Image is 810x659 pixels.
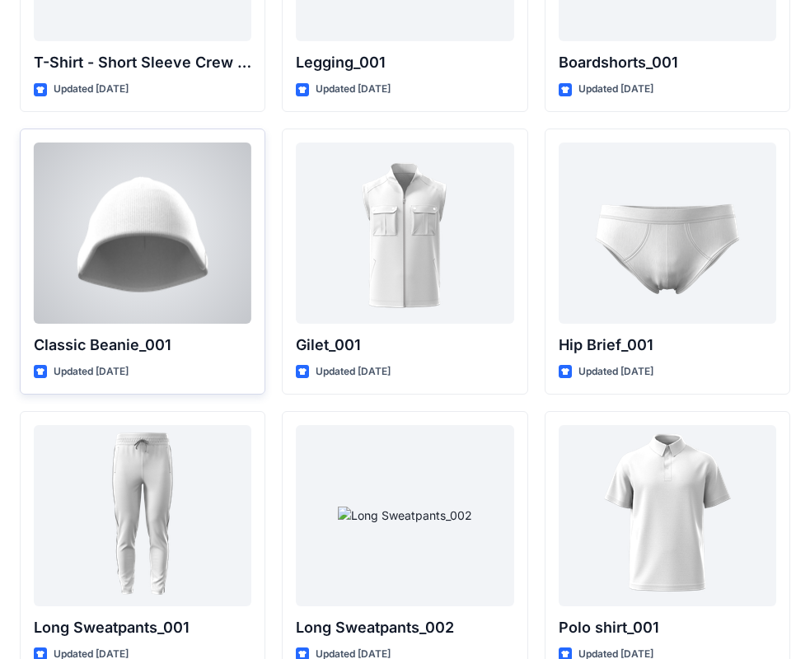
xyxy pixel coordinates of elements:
[559,616,776,639] p: Polo shirt_001
[296,143,513,324] a: Gilet_001
[296,334,513,357] p: Gilet_001
[54,81,129,98] p: Updated [DATE]
[296,425,513,606] a: Long Sweatpants_002
[34,143,251,324] a: Classic Beanie_001
[559,334,776,357] p: Hip Brief_001
[578,81,653,98] p: Updated [DATE]
[559,425,776,606] a: Polo shirt_001
[296,51,513,74] p: Legging_001
[34,616,251,639] p: Long Sweatpants_001
[34,334,251,357] p: Classic Beanie_001
[578,363,653,381] p: Updated [DATE]
[559,143,776,324] a: Hip Brief_001
[559,51,776,74] p: Boardshorts_001
[34,51,251,74] p: T-Shirt - Short Sleeve Crew Neck
[296,616,513,639] p: Long Sweatpants_002
[316,363,391,381] p: Updated [DATE]
[316,81,391,98] p: Updated [DATE]
[54,363,129,381] p: Updated [DATE]
[34,425,251,606] a: Long Sweatpants_001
